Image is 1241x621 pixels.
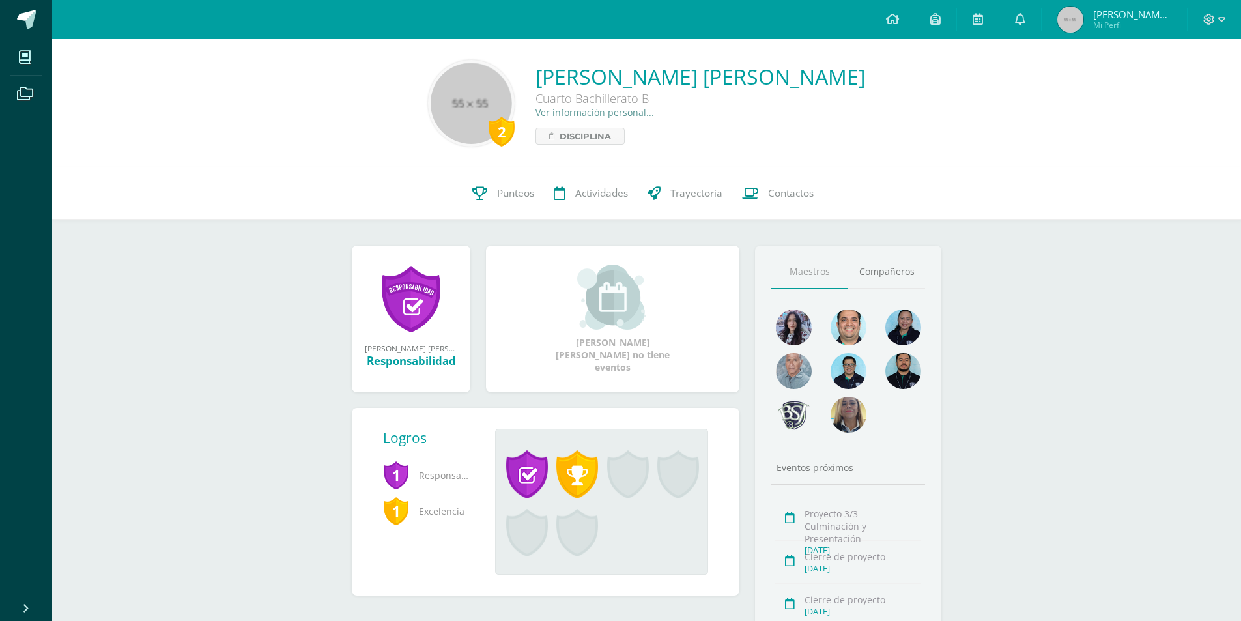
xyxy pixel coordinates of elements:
[638,167,732,220] a: Trayectoria
[560,128,611,144] span: Disciplina
[1057,7,1083,33] img: 69f4da7e9e9edfc7154f5bebe58a4d66.png
[383,460,409,490] span: 1
[365,353,457,368] div: Responsabilidad
[575,186,628,200] span: Actividades
[776,310,812,345] img: 31702bfb268df95f55e840c80866a926.png
[383,493,474,529] span: Excelencia
[732,167,823,220] a: Contactos
[771,461,925,474] div: Eventos próximos
[431,63,512,144] img: c45600ad1f54647475c826363e3a3f77.png
[885,310,921,345] img: 4fefb2d4df6ade25d47ae1f03d061a50.png
[670,186,722,200] span: Trayectoria
[383,429,485,447] div: Logros
[776,353,812,389] img: 55ac31a88a72e045f87d4a648e08ca4b.png
[768,186,814,200] span: Contactos
[365,343,457,353] div: [PERSON_NAME] [PERSON_NAME] obtuvo
[771,255,848,289] a: Maestros
[885,353,921,389] img: 2207c9b573316a41e74c87832a091651.png
[1093,20,1171,31] span: Mi Perfil
[848,255,925,289] a: Compañeros
[535,91,865,106] div: Cuarto Bachillerato B
[535,106,654,119] a: Ver información personal...
[383,457,474,493] span: Responsabilidad
[805,606,921,617] div: [DATE]
[497,186,534,200] span: Punteos
[805,594,921,606] div: Cierre de proyecto
[776,397,812,433] img: d483e71d4e13296e0ce68ead86aec0b8.png
[548,265,678,373] div: [PERSON_NAME] [PERSON_NAME] no tiene eventos
[831,310,866,345] img: 677c00e80b79b0324b531866cf3fa47b.png
[831,397,866,433] img: aa9857ee84d8eb936f6c1e33e7ea3df6.png
[831,353,866,389] img: d220431ed6a2715784848fdc026b3719.png
[535,128,625,145] a: Disciplina
[489,117,515,147] div: 2
[535,63,865,91] a: [PERSON_NAME] [PERSON_NAME]
[805,508,921,545] div: Proyecto 3/3 - Culminación y Presentación
[1093,8,1171,21] span: [PERSON_NAME] [PERSON_NAME]
[383,496,409,526] span: 1
[805,551,921,563] div: Cierre de proyecto
[577,265,648,330] img: event_small.png
[544,167,638,220] a: Actividades
[805,563,921,574] div: [DATE]
[463,167,544,220] a: Punteos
